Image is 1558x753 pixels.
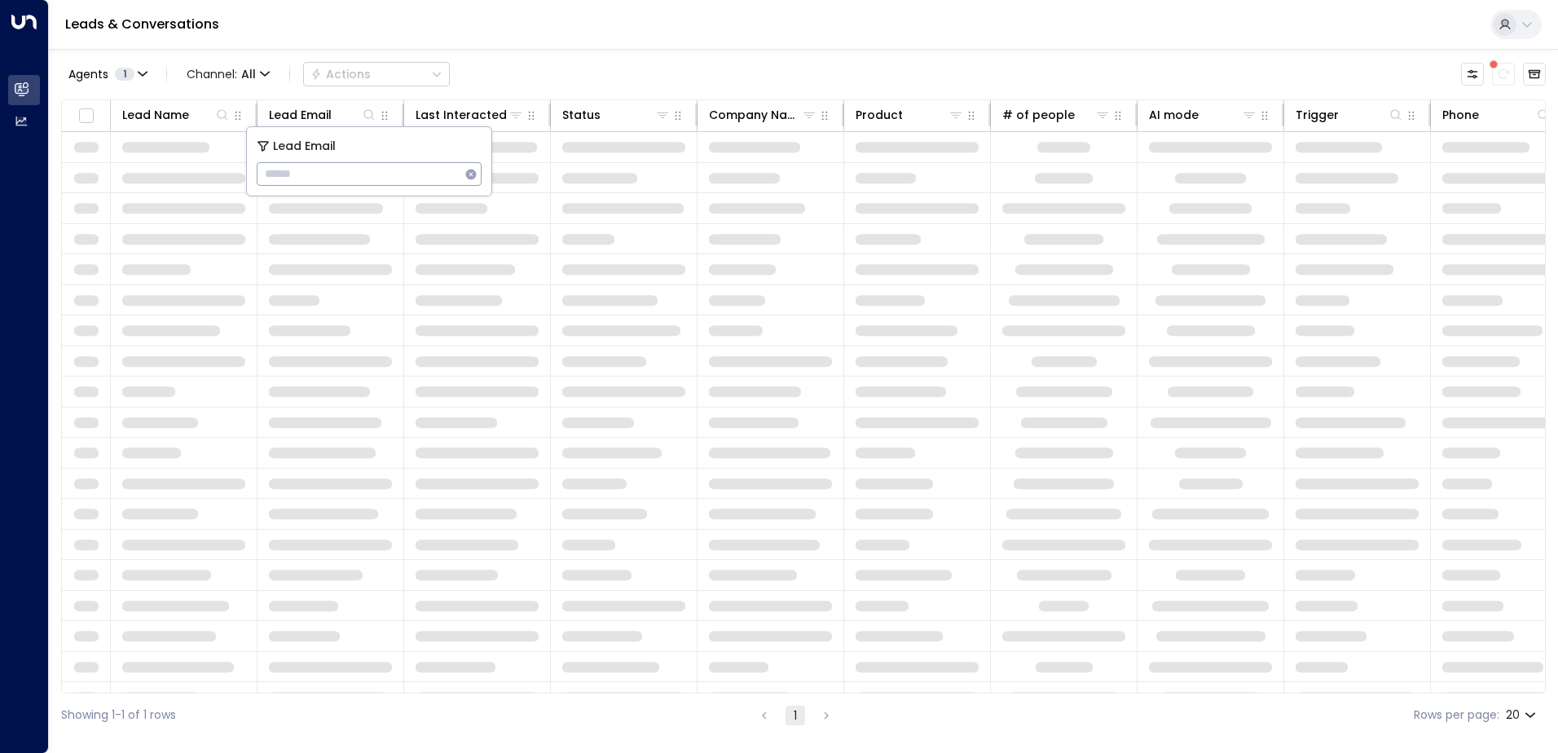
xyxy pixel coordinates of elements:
[1492,63,1515,86] span: There are new threads available. Refresh the grid to view the latest updates.
[303,62,450,86] div: Button group with a nested menu
[416,105,524,125] div: Last Interacted
[61,707,176,724] div: Showing 1-1 of 1 rows
[269,105,332,125] div: Lead Email
[416,105,507,125] div: Last Interacted
[1296,105,1404,125] div: Trigger
[1442,105,1479,125] div: Phone
[1149,105,1199,125] div: AI mode
[786,706,805,725] button: page 1
[180,63,276,86] span: Channel:
[273,137,336,156] span: Lead Email
[1414,707,1499,724] label: Rows per page:
[1523,63,1546,86] button: Archived Leads
[754,705,837,725] nav: pagination navigation
[1002,105,1075,125] div: # of people
[61,63,153,86] button: Agents1
[562,105,671,125] div: Status
[1506,703,1539,727] div: 20
[709,105,817,125] div: Company Name
[269,105,377,125] div: Lead Email
[68,68,108,80] span: Agents
[1149,105,1257,125] div: AI mode
[1296,105,1339,125] div: Trigger
[65,15,219,33] a: Leads & Conversations
[241,68,256,81] span: All
[1442,105,1551,125] div: Phone
[180,63,276,86] button: Channel:All
[1461,63,1484,86] button: Customize
[856,105,964,125] div: Product
[1002,105,1111,125] div: # of people
[709,105,801,125] div: Company Name
[562,105,601,125] div: Status
[122,105,189,125] div: Lead Name
[303,62,450,86] button: Actions
[115,68,134,81] span: 1
[856,105,903,125] div: Product
[122,105,231,125] div: Lead Name
[310,67,371,81] div: Actions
